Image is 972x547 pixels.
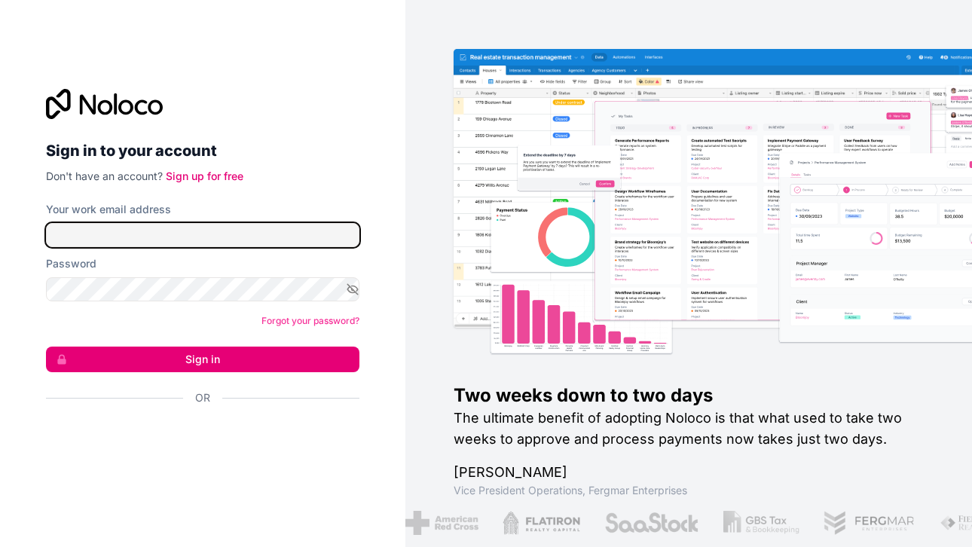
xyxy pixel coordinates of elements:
button: Sign in [46,347,359,372]
h1: [PERSON_NAME] [454,462,924,483]
img: /assets/flatiron-C8eUkumj.png [502,511,580,535]
label: Your work email address [46,202,171,217]
span: Or [195,390,210,405]
iframe: Sign in with Google Button [38,422,355,455]
span: Don't have an account? [46,170,163,182]
h1: Two weeks down to two days [454,384,924,408]
a: Forgot your password? [261,315,359,326]
h1: Vice President Operations , Fergmar Enterprises [454,483,924,498]
img: /assets/american-red-cross-BAupjrZR.png [404,511,477,535]
h2: Sign in to your account [46,137,359,164]
a: Sign up for free [166,170,243,182]
input: Password [46,277,359,301]
img: /assets/saastock-C6Zbiodz.png [604,511,698,535]
label: Password [46,256,96,271]
img: /assets/gbstax-C-GtDUiK.png [723,511,799,535]
input: Email address [46,223,359,247]
h2: The ultimate benefit of adopting Noloco is that what used to take two weeks to approve and proces... [454,408,924,450]
img: /assets/fergmar-CudnrXN5.png [823,511,915,535]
